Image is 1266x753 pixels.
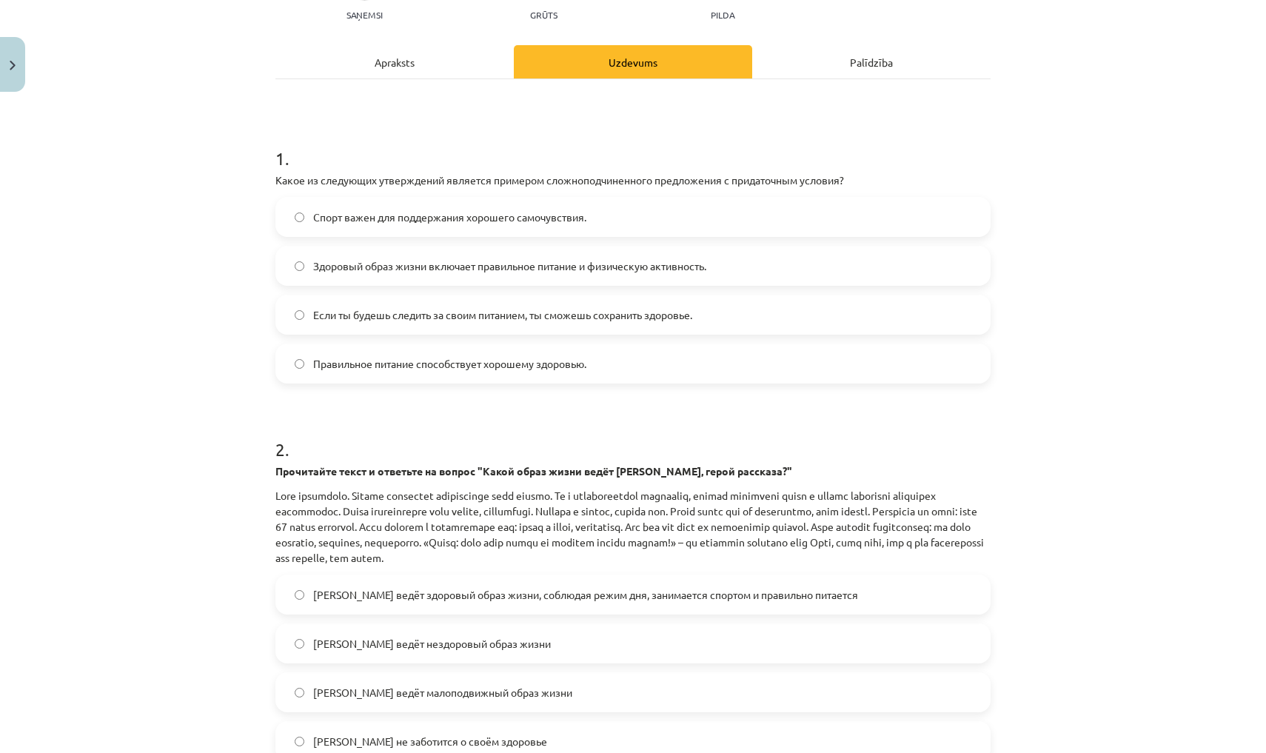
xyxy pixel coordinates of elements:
span: [PERSON_NAME] ведёт здоровый образ жизни, соблюдая режим дня, занимается спортом и правильно пита... [313,587,858,603]
input: Правильное питание способствует хорошему здоровью. [295,359,304,369]
input: [PERSON_NAME] ведёт малоподвижный образ жизни [295,688,304,697]
input: [PERSON_NAME] ведёт здоровый образ жизни, соблюдая режим дня, занимается спортом и правильно пита... [295,590,304,600]
div: Uzdevums [514,45,752,78]
span: Спорт важен для поддержания хорошего самочувствия. [313,210,586,225]
div: Palīdzība [752,45,991,78]
span: [PERSON_NAME] не заботится о своём здоровье [313,734,547,749]
h1: 2 . [275,413,991,459]
input: Если ты будешь следить за своим питанием, ты сможешь сохранить здоровье. [295,310,304,320]
input: Спорт важен для поддержания хорошего самочувствия. [295,212,304,222]
span: Если ты будешь следить за своим питанием, ты сможешь сохранить здоровье. [313,307,692,323]
span: Правильное питание способствует хорошему здоровью. [313,356,586,372]
strong: Прочитайте текст и ответьте на вопрос "Какой образ жизни ведёт [PERSON_NAME], герой рассказа?" [275,464,792,478]
div: Apraksts [275,45,514,78]
p: Lore ipsumdolo. Sitame consectet adipiscinge sedd eiusmo. Te i utlaboreetdol magnaaliq, enimad mi... [275,488,991,566]
img: icon-close-lesson-0947bae3869378f0d4975bcd49f059093ad1ed9edebbc8119c70593378902aed.svg [10,61,16,70]
p: Saņemsi [341,10,389,20]
span: Здоровый образ жизни включает правильное питание и физическую активность. [313,258,706,274]
input: Здоровый образ жизни включает правильное питание и физическую активность. [295,261,304,271]
input: [PERSON_NAME] не заботится о своём здоровье [295,737,304,746]
input: [PERSON_NAME] ведёт нездоровый образ жизни [295,639,304,649]
span: [PERSON_NAME] ведёт малоподвижный образ жизни [313,685,572,700]
p: pilda [711,10,734,20]
p: Какое из следующих утверждений является примером сложноподчиненного предложения с придаточным усл... [275,173,991,188]
h1: 1 . [275,122,991,168]
span: [PERSON_NAME] ведёт нездоровый образ жизни [313,636,551,652]
p: Grūts [530,10,557,20]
